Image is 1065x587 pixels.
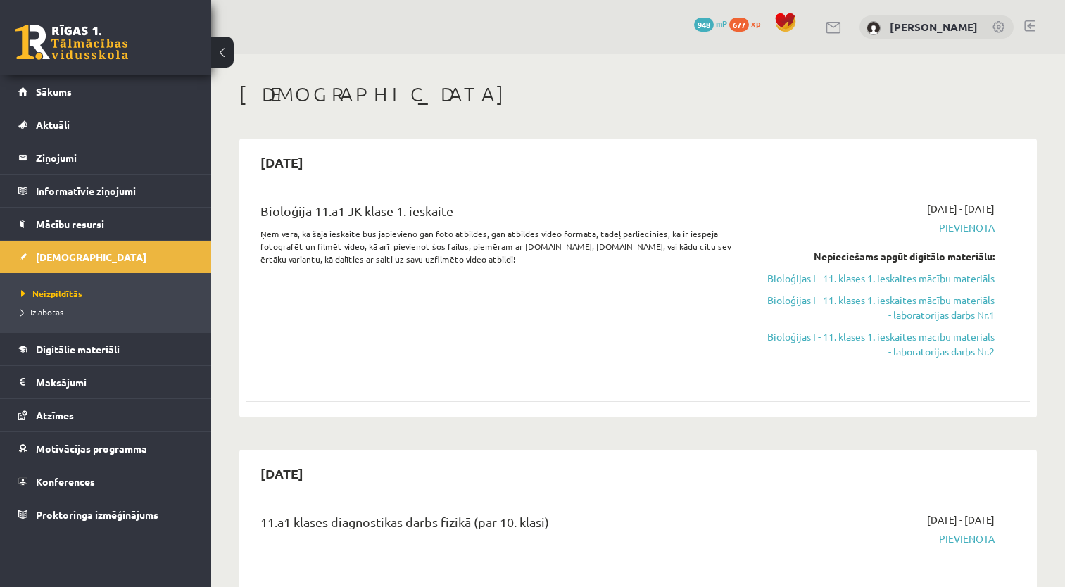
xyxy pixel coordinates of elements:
div: Bioloģija 11.a1 JK klase 1. ieskaite [260,201,743,227]
legend: Informatīvie ziņojumi [36,175,194,207]
legend: Maksājumi [36,366,194,398]
span: Digitālie materiāli [36,343,120,355]
span: [DEMOGRAPHIC_DATA] [36,251,146,263]
a: Motivācijas programma [18,432,194,465]
img: Laura Kokorēviča [867,21,881,35]
span: mP [716,18,727,29]
a: Aktuāli [18,108,194,141]
span: Neizpildītās [21,288,82,299]
span: Sākums [36,85,72,98]
span: Pievienota [764,531,995,546]
h2: [DATE] [246,146,317,179]
a: Ziņojumi [18,141,194,174]
span: Motivācijas programma [36,442,147,455]
span: Izlabotās [21,306,63,317]
a: Atzīmes [18,399,194,431]
a: Digitālie materiāli [18,333,194,365]
a: Maksājumi [18,366,194,398]
a: Bioloģijas I - 11. klases 1. ieskaites mācību materiāls - laboratorijas darbs Nr.1 [764,293,995,322]
a: Informatīvie ziņojumi [18,175,194,207]
h2: [DATE] [246,457,317,490]
div: Nepieciešams apgūt digitālo materiālu: [764,249,995,264]
span: [DATE] - [DATE] [927,201,995,216]
a: [PERSON_NAME] [890,20,978,34]
span: Aktuāli [36,118,70,131]
legend: Ziņojumi [36,141,194,174]
a: 948 mP [694,18,727,29]
a: 677 xp [729,18,767,29]
a: Mācību resursi [18,208,194,240]
a: Bioloģijas I - 11. klases 1. ieskaites mācību materiāls - laboratorijas darbs Nr.2 [764,329,995,359]
a: [DEMOGRAPHIC_DATA] [18,241,194,273]
a: Konferences [18,465,194,498]
p: Ņem vērā, ka šajā ieskaitē būs jāpievieno gan foto atbildes, gan atbildes video formātā, tādēļ pā... [260,227,743,265]
a: Izlabotās [21,305,197,318]
span: 948 [694,18,714,32]
a: Sākums [18,75,194,108]
span: xp [751,18,760,29]
span: 677 [729,18,749,32]
span: Mācību resursi [36,217,104,230]
div: 11.a1 klases diagnostikas darbs fizikā (par 10. klasi) [260,512,743,538]
span: Konferences [36,475,95,488]
span: [DATE] - [DATE] [927,512,995,527]
a: Rīgas 1. Tālmācības vidusskola [15,25,128,60]
span: Atzīmes [36,409,74,422]
span: Proktoringa izmēģinājums [36,508,158,521]
h1: [DEMOGRAPHIC_DATA] [239,82,1037,106]
a: Neizpildītās [21,287,197,300]
span: Pievienota [764,220,995,235]
a: Bioloģijas I - 11. klases 1. ieskaites mācību materiāls [764,271,995,286]
a: Proktoringa izmēģinājums [18,498,194,531]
